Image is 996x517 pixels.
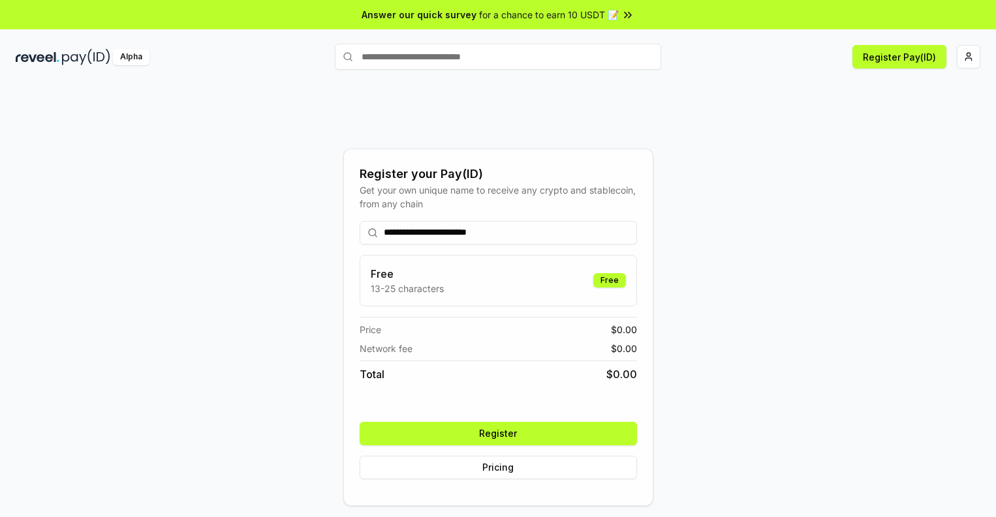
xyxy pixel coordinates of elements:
[360,323,381,336] span: Price
[360,366,384,382] span: Total
[360,422,637,445] button: Register
[360,456,637,479] button: Pricing
[362,8,476,22] span: Answer our quick survey
[360,342,412,355] span: Network fee
[16,49,59,65] img: reveel_dark
[360,165,637,183] div: Register your Pay(ID)
[113,49,149,65] div: Alpha
[611,342,637,355] span: $ 0.00
[611,323,637,336] span: $ 0.00
[852,45,946,68] button: Register Pay(ID)
[360,183,637,211] div: Get your own unique name to receive any crypto and stablecoin, from any chain
[371,282,444,295] p: 13-25 characters
[479,8,619,22] span: for a chance to earn 10 USDT 📝
[62,49,110,65] img: pay_id
[371,266,444,282] h3: Free
[593,273,626,288] div: Free
[606,366,637,382] span: $ 0.00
